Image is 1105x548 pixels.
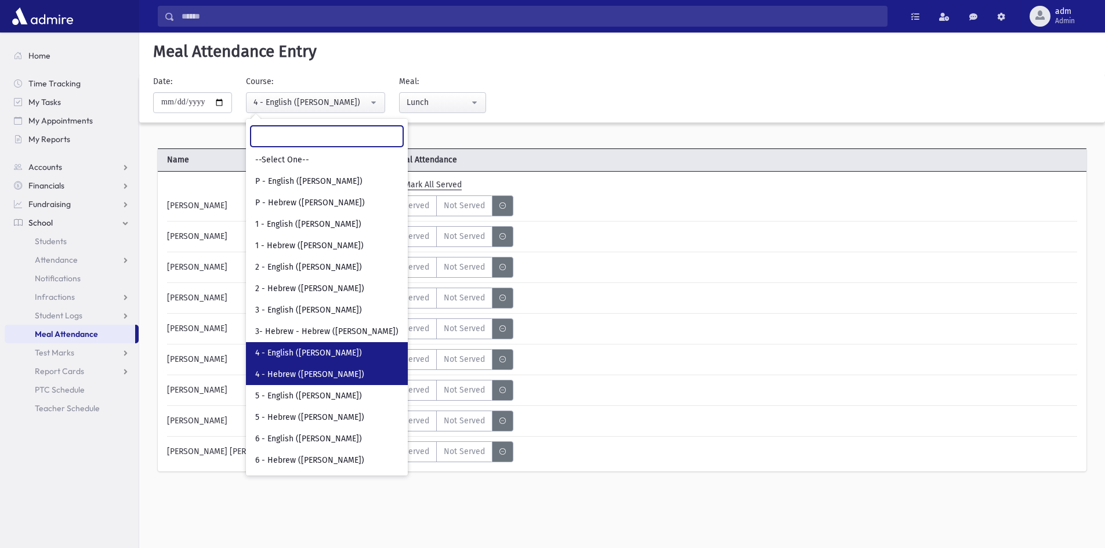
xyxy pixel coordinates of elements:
[255,347,362,359] span: 4 - English ([PERSON_NAME])
[167,384,227,396] span: [PERSON_NAME]
[396,257,513,278] div: MeaStatus
[35,236,67,246] span: Students
[444,445,485,458] span: Not Served
[5,158,139,176] a: Accounts
[5,46,139,65] a: Home
[167,292,227,304] span: [PERSON_NAME]
[444,353,485,365] span: Not Served
[167,353,227,365] span: [PERSON_NAME]
[28,162,62,172] span: Accounts
[396,180,462,190] span: Mark All Served
[399,75,419,88] label: Meal:
[404,415,429,427] span: Served
[1055,7,1075,16] span: adm
[167,415,227,427] span: [PERSON_NAME]
[28,97,61,107] span: My Tasks
[35,292,75,302] span: Infractions
[5,130,139,148] a: My Reports
[255,433,362,445] span: 6 - English ([PERSON_NAME])
[5,325,135,343] a: Meal Attendance
[255,154,309,166] span: --Select One--
[158,154,390,166] span: Name
[5,111,139,130] a: My Appointments
[404,384,429,396] span: Served
[5,74,139,93] a: Time Tracking
[5,399,139,418] a: Teacher Schedule
[255,197,365,209] span: P - Hebrew ([PERSON_NAME])
[396,411,513,431] div: MeaStatus
[404,199,429,212] span: Served
[246,75,273,88] label: Course:
[255,176,363,187] span: P - English ([PERSON_NAME])
[396,318,513,339] div: MeaStatus
[28,217,53,228] span: School
[35,255,78,265] span: Attendance
[5,195,139,213] a: Fundraising
[28,78,81,89] span: Time Tracking
[255,219,361,230] span: 1 - English ([PERSON_NAME])
[255,326,398,337] span: 3- Hebrew - Hebrew ([PERSON_NAME])
[5,251,139,269] a: Attendance
[5,93,139,111] a: My Tasks
[5,176,139,195] a: Financials
[444,230,485,242] span: Not Served
[255,240,364,252] span: 1 - Hebrew ([PERSON_NAME])
[28,50,50,61] span: Home
[28,134,70,144] span: My Reports
[35,310,82,321] span: Student Logs
[5,269,139,288] a: Notifications
[167,322,227,335] span: [PERSON_NAME]
[148,42,1096,61] h5: Meal Attendance Entry
[404,292,429,304] span: Served
[35,366,84,376] span: Report Cards
[35,347,74,358] span: Test Marks
[404,230,429,242] span: Served
[407,96,469,108] div: Lunch
[255,412,364,423] span: 5 - Hebrew ([PERSON_NAME])
[28,115,93,126] span: My Appointments
[404,445,429,458] span: Served
[167,230,227,242] span: [PERSON_NAME]
[396,380,513,401] div: MeaStatus
[444,261,485,273] span: Not Served
[35,403,100,413] span: Teacher Schedule
[255,455,364,466] span: 6 - Hebrew ([PERSON_NAME])
[390,154,622,166] span: Meal Attendance
[404,261,429,273] span: Served
[5,213,139,232] a: School
[5,288,139,306] a: Infractions
[5,306,139,325] a: Student Logs
[396,195,513,216] div: MeaStatus
[35,329,98,339] span: Meal Attendance
[396,288,513,309] div: MeaStatus
[444,292,485,304] span: Not Served
[153,75,172,88] label: Date:
[246,92,385,113] button: 4 - English (Mrs. Bodenheimer)
[5,362,139,380] a: Report Cards
[396,441,513,462] div: MeaStatus
[255,369,364,380] span: 4 - Hebrew ([PERSON_NAME])
[396,349,513,370] div: MeaStatus
[5,343,139,362] a: Test Marks
[9,5,76,28] img: AdmirePro
[28,199,71,209] span: Fundraising
[444,384,485,396] span: Not Served
[399,92,486,113] button: Lunch
[444,322,485,335] span: Not Served
[444,199,485,212] span: Not Served
[35,384,85,395] span: PTC Schedule
[5,380,139,399] a: PTC Schedule
[404,353,429,365] span: Served
[255,262,362,273] span: 2 - English ([PERSON_NAME])
[396,226,513,247] div: MeaStatus
[28,180,64,191] span: Financials
[175,6,887,27] input: Search
[404,322,429,335] span: Served
[1055,16,1075,26] span: Admin
[167,199,227,212] span: [PERSON_NAME]
[253,96,368,108] div: 4 - English ([PERSON_NAME])
[167,261,227,273] span: [PERSON_NAME]
[255,304,362,316] span: 3 - English ([PERSON_NAME])
[35,273,81,284] span: Notifications
[251,126,403,147] input: Search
